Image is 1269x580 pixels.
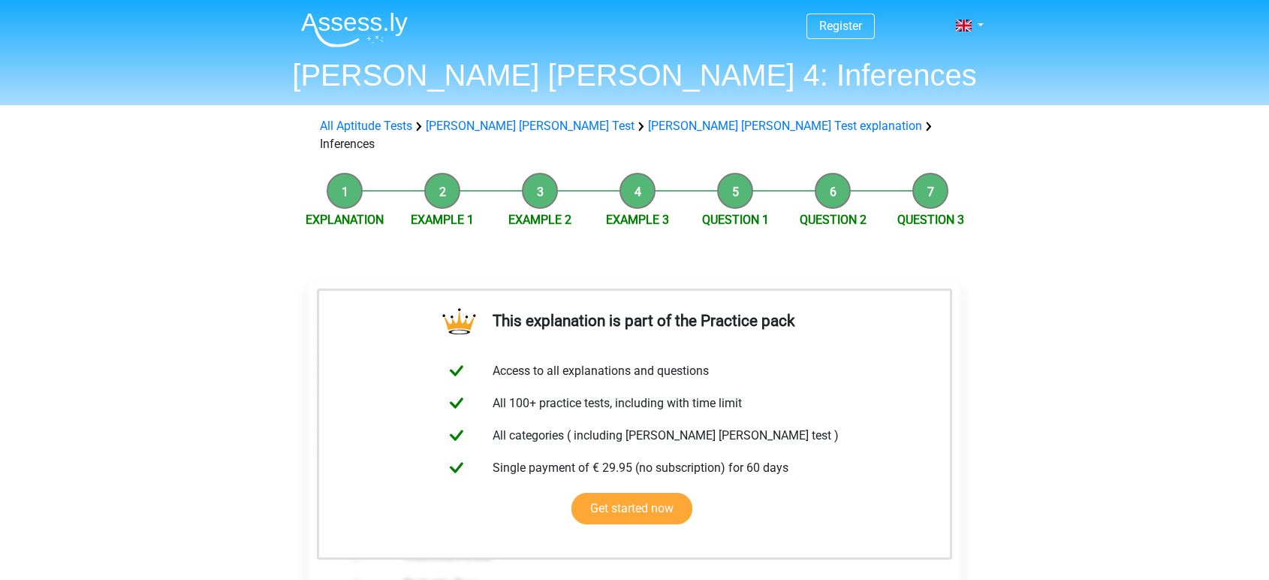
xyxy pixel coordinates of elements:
[819,19,862,33] a: Register
[648,119,922,133] a: [PERSON_NAME] [PERSON_NAME] Test explanation
[289,57,980,93] h1: [PERSON_NAME] [PERSON_NAME] 4: Inferences
[426,119,634,133] a: [PERSON_NAME] [PERSON_NAME] Test
[800,213,867,227] a: Question 2
[301,12,408,47] img: Assessly
[309,301,960,473] div: [PERSON_NAME] was always top of the class in math. She is still very good at math, but if she wan...
[320,119,412,133] a: All Aptitude Tests
[411,213,474,227] a: Example 1
[702,213,769,227] a: Question 1
[314,117,955,153] div: Inferences
[571,493,692,524] a: Get started now
[306,213,384,227] a: Explanation
[897,213,964,227] a: Question 3
[508,213,571,227] a: Example 2
[606,213,669,227] a: Example 3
